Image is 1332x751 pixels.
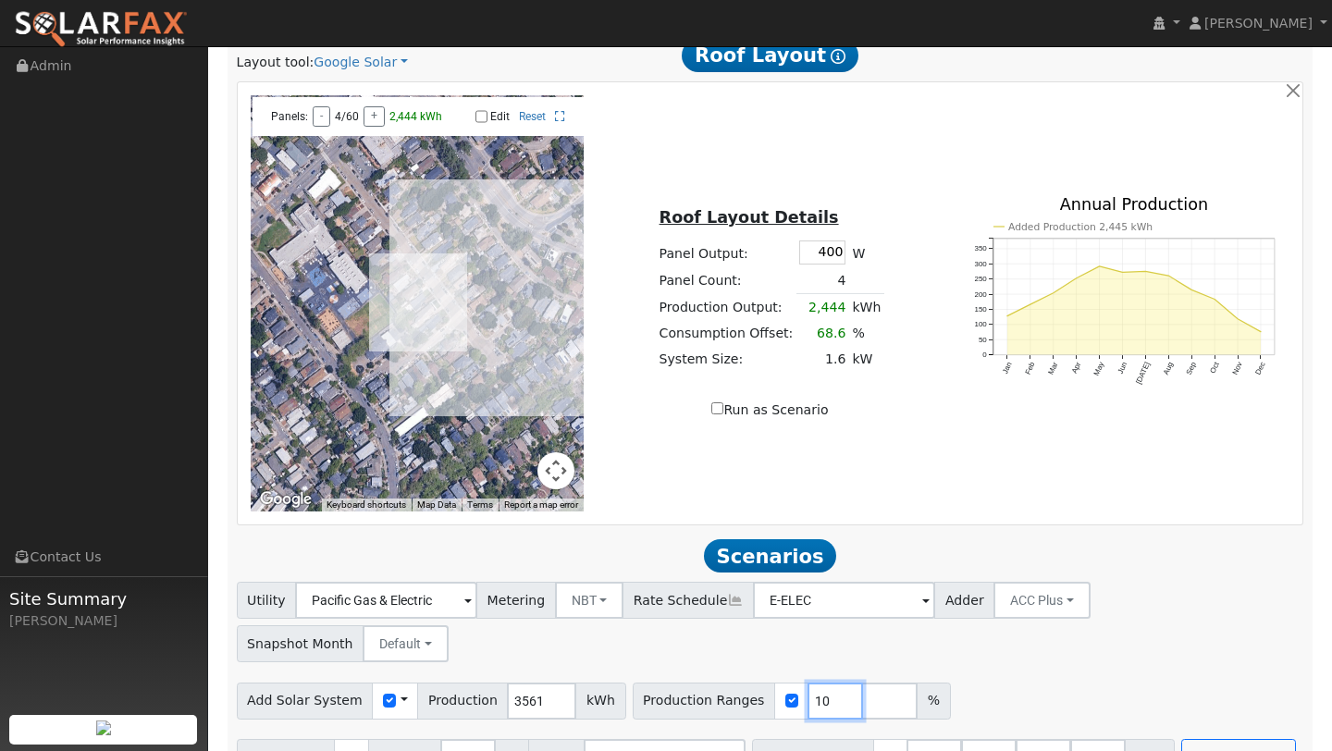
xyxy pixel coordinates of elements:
text: Dec [1254,361,1267,376]
u: Roof Layout Details [660,208,839,227]
img: retrieve [96,720,111,735]
text: 350 [974,245,987,253]
text: Jun [1116,361,1129,375]
span: % [917,683,950,720]
text: Feb [1024,361,1037,376]
span: [PERSON_NAME] [1204,16,1313,31]
td: Panel Count: [656,267,796,294]
td: Panel Output: [656,238,796,267]
span: Snapshot Month [237,625,364,662]
circle: onclick="" [1237,317,1239,320]
span: 4/60 [335,110,359,123]
td: kWh [849,294,884,321]
img: SolarFax [14,10,188,49]
text: 200 [974,290,987,299]
a: Google Solar [314,53,408,72]
span: 2,444 kWh [389,110,442,123]
text: Oct [1209,361,1222,375]
circle: onclick="" [1214,298,1216,301]
span: Site Summary [9,586,198,611]
button: Map camera controls [537,452,574,489]
text: 250 [974,275,987,283]
circle: onclick="" [1098,265,1101,267]
td: System Size: [656,347,796,373]
circle: onclick="" [1005,314,1008,317]
span: Utility [237,582,297,619]
td: 68.6 [796,320,849,346]
text: Mar [1047,361,1060,376]
input: Select a Utility [295,582,477,619]
input: Select a Rate Schedule [753,582,935,619]
button: + [364,106,385,127]
text: Aug [1162,361,1175,376]
text: 100 [974,321,987,329]
text: Jan [1001,361,1014,375]
span: Production [417,683,508,720]
div: [PERSON_NAME] [9,611,198,631]
a: Report a map error [504,499,578,510]
text: Nov [1231,361,1244,376]
button: Keyboard shortcuts [327,499,406,511]
span: Panels: [271,110,308,123]
text: 50 [979,336,987,344]
circle: onclick="" [1121,271,1124,274]
td: 2,444 [796,294,849,321]
button: Map Data [417,499,456,511]
text: [DATE] [1135,361,1153,386]
span: Metering [476,582,556,619]
td: kW [849,347,884,373]
td: Consumption Offset: [656,320,796,346]
span: Layout tool: [237,55,314,69]
label: Edit [490,110,510,123]
span: Production Ranges [633,683,775,720]
img: Google [255,487,316,511]
text: Added Production 2,445 kWh [1008,221,1153,233]
label: Run as Scenario [711,400,828,420]
text: 150 [974,305,987,314]
text: Apr [1070,361,1083,375]
td: 1.6 [796,347,849,373]
span: Adder [934,582,994,619]
span: Rate Schedule [623,582,754,619]
circle: onclick="" [1052,291,1054,294]
button: Default [363,625,449,662]
td: 4 [796,267,849,294]
a: Terms (opens in new tab) [467,499,493,510]
text: May [1092,361,1106,377]
circle: onclick="" [1075,277,1078,279]
circle: onclick="" [1144,270,1147,273]
span: Roof Layout [682,39,858,72]
span: Add Solar System [237,683,374,720]
circle: onclick="" [1029,303,1031,306]
a: Open this area in Google Maps (opens a new window) [255,487,316,511]
button: ACC Plus [993,582,1091,619]
button: NBT [555,582,624,619]
input: Run as Scenario [711,402,723,414]
td: Production Output: [656,294,796,321]
circle: onclick="" [1190,289,1193,291]
span: Scenarios [704,539,836,572]
text: 0 [982,351,987,359]
span: kWh [575,683,625,720]
a: Full Screen [555,110,565,123]
text: Annual Production [1060,195,1209,214]
i: Show Help [831,49,845,64]
td: % [849,320,884,346]
circle: onclick="" [1167,275,1170,277]
circle: onclick="" [1260,330,1263,333]
a: Reset [519,110,546,123]
button: - [313,106,330,127]
text: 300 [974,260,987,268]
td: W [849,238,884,267]
text: Sep [1185,361,1198,376]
